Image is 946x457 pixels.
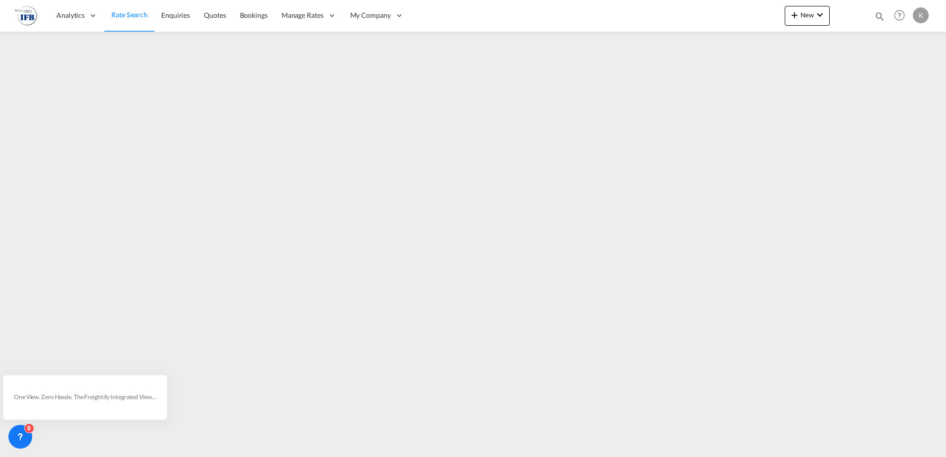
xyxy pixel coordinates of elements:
[814,9,826,21] md-icon: icon-chevron-down
[350,10,391,20] span: My Company
[161,11,190,19] span: Enquiries
[204,11,226,19] span: Quotes
[789,11,826,19] span: New
[874,11,885,22] md-icon: icon-magnify
[789,9,801,21] md-icon: icon-plus 400-fg
[874,11,885,26] div: icon-magnify
[891,7,913,25] div: Help
[913,7,929,23] div: K
[56,10,85,20] span: Analytics
[282,10,324,20] span: Manage Rates
[240,11,268,19] span: Bookings
[891,7,908,24] span: Help
[15,4,37,27] img: b4b53bb0256b11ee9ca18b7abc72fd7f.png
[111,10,147,19] span: Rate Search
[785,6,830,26] button: icon-plus 400-fgNewicon-chevron-down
